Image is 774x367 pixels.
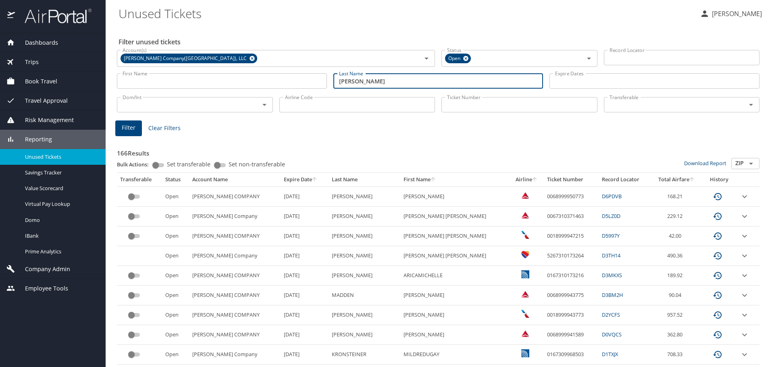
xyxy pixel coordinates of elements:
[651,345,702,365] td: 708.33
[651,173,702,187] th: Total Airfare
[329,345,400,365] td: KRONSTEINER
[651,187,702,206] td: 168.21
[329,246,400,266] td: [PERSON_NAME]
[25,200,96,208] span: Virtual Pay Lookup
[162,173,189,187] th: Status
[521,310,529,318] img: American Airlines
[281,266,329,286] td: [DATE]
[312,177,318,182] button: sort
[189,345,281,365] td: [PERSON_NAME] Company
[329,226,400,246] td: [PERSON_NAME]
[421,53,432,64] button: Open
[651,286,702,305] td: 90.04
[544,173,599,187] th: Ticket Number
[740,350,749,359] button: expand row
[684,160,726,167] a: Download Report
[651,226,702,246] td: 42.00
[602,291,623,299] a: D3BM2H
[521,349,529,357] img: United Airlines
[602,272,622,279] a: D3MKXS
[120,176,159,183] div: Transferable
[445,54,465,63] span: Open
[148,123,181,133] span: Clear Filters
[15,116,74,124] span: Risk Management
[281,345,329,365] td: [DATE]
[599,173,651,187] th: Record Locator
[602,193,622,200] a: D6PDVB
[117,161,155,168] p: Bulk Actions:
[740,290,749,300] button: expand row
[544,207,599,226] td: 0067310371463
[745,158,757,169] button: Open
[117,144,759,158] h3: 166 Results
[697,6,765,21] button: [PERSON_NAME]
[259,99,270,110] button: Open
[651,325,702,345] td: 362.80
[445,54,471,63] div: Open
[162,226,189,246] td: Open
[740,271,749,280] button: expand row
[583,53,595,64] button: Open
[400,286,510,305] td: [PERSON_NAME]
[702,173,737,187] th: History
[521,270,529,278] img: United Airlines
[162,187,189,206] td: Open
[119,1,693,26] h1: Unused Tickets
[544,266,599,286] td: 0167310173216
[229,162,285,167] span: Set non-transferable
[532,177,538,182] button: sort
[25,248,96,255] span: Prime Analytics
[281,246,329,266] td: [DATE]
[602,331,622,338] a: D0VQCS
[400,325,510,345] td: [PERSON_NAME]
[281,286,329,305] td: [DATE]
[544,226,599,246] td: 0018999947215
[121,54,257,63] div: [PERSON_NAME] Company([GEOGRAPHIC_DATA]), LLC
[400,187,510,206] td: [PERSON_NAME]
[740,231,749,241] button: expand row
[15,58,39,66] span: Trips
[25,216,96,224] span: Domo
[521,211,529,219] img: Delta Airlines
[521,330,529,338] img: Delta Airlines
[400,246,510,266] td: [PERSON_NAME] [PERSON_NAME]
[400,305,510,325] td: [PERSON_NAME]
[740,251,749,261] button: expand row
[689,177,695,182] button: sort
[740,310,749,320] button: expand row
[740,330,749,340] button: expand row
[15,265,70,274] span: Company Admin
[162,266,189,286] td: Open
[329,266,400,286] td: [PERSON_NAME]
[400,226,510,246] td: [PERSON_NAME] [PERSON_NAME]
[189,207,281,226] td: [PERSON_NAME] Company
[329,325,400,345] td: [PERSON_NAME]
[162,246,189,266] td: Open
[521,251,529,259] img: Southwest Airlines
[281,325,329,345] td: [DATE]
[521,231,529,239] img: American Airlines
[189,246,281,266] td: [PERSON_NAME] Company
[521,290,529,298] img: Delta Airlines
[162,207,189,226] td: Open
[740,192,749,201] button: expand row
[329,305,400,325] td: [PERSON_NAME]
[740,211,749,221] button: expand row
[510,173,543,187] th: Airline
[281,187,329,206] td: [DATE]
[16,8,92,24] img: airportal-logo.png
[651,246,702,266] td: 490.36
[281,173,329,187] th: Expire Date
[189,325,281,345] td: [PERSON_NAME] COMPANY
[329,173,400,187] th: Last Name
[651,305,702,325] td: 957.52
[25,185,96,192] span: Value Scorecard
[651,266,702,286] td: 189.92
[400,207,510,226] td: [PERSON_NAME] [PERSON_NAME]
[544,246,599,266] td: 5267310173264
[544,345,599,365] td: 0167309968503
[400,345,510,365] td: MILDREDUGAY
[431,177,436,182] button: sort
[602,232,620,239] a: D5997Y
[189,286,281,305] td: [PERSON_NAME] COMPANY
